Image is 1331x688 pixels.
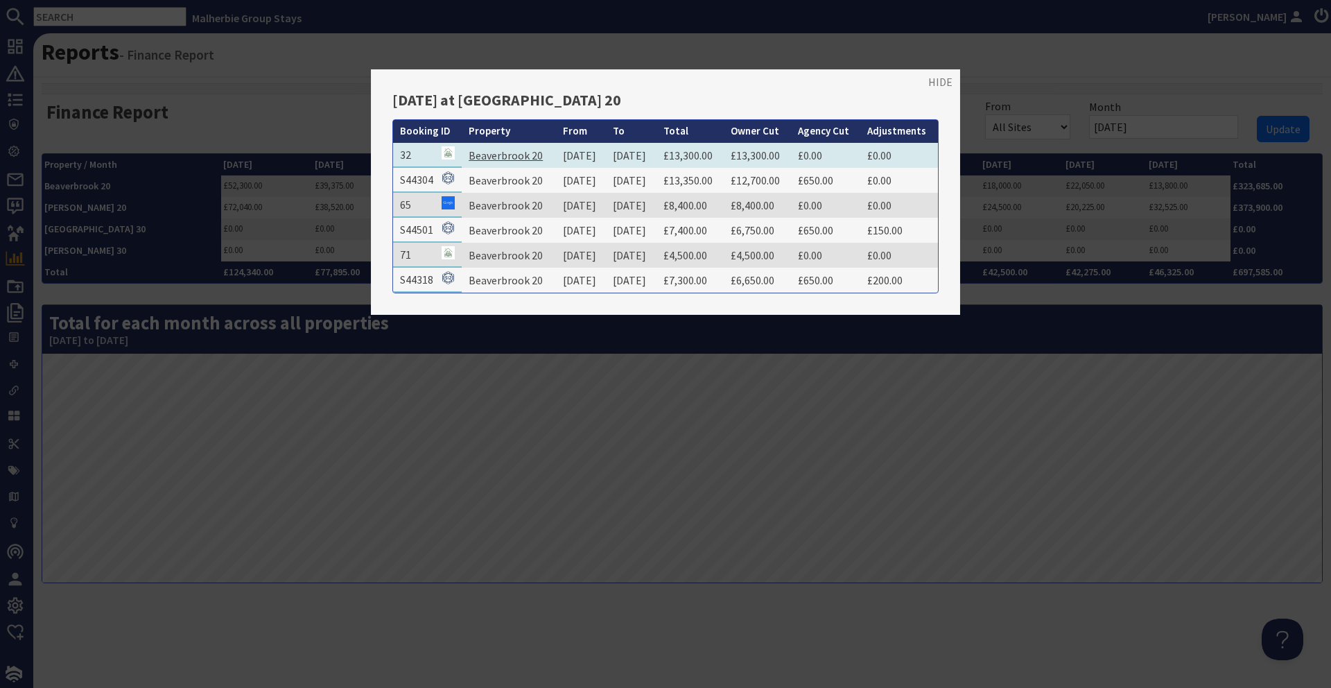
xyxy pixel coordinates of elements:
[731,273,774,287] a: £6,650.00
[442,221,455,234] img: Referer: Sleeps 12
[392,91,939,109] h3: [DATE] at [GEOGRAPHIC_DATA] 20
[860,120,938,143] th: Adjustments
[656,120,724,143] th: Total
[867,248,891,262] a: £0.00
[563,198,596,212] a: [DATE]
[556,120,607,143] th: From
[867,223,903,237] a: £150.00
[613,273,646,287] a: [DATE]
[393,120,462,143] th: Booking ID
[798,248,822,262] a: £0.00
[731,198,774,212] a: £8,400.00
[613,198,646,212] a: [DATE]
[613,223,646,237] a: [DATE]
[442,196,455,209] img: Referer: Google
[400,148,411,162] a: 32
[469,148,543,162] a: Beaverbrook 20
[563,248,596,262] a: [DATE]
[791,120,860,143] th: Agency Cut
[613,148,646,162] a: [DATE]
[663,273,707,287] a: £7,300.00
[563,273,596,287] a: [DATE]
[663,198,707,212] a: £8,400.00
[798,273,833,287] a: £650.00
[462,120,555,143] th: Property
[563,173,596,187] a: [DATE]
[400,223,433,237] a: S44501
[469,198,543,212] a: Beaverbrook 20
[606,120,656,143] th: To
[469,273,543,287] a: Beaverbrook 20
[867,198,891,212] a: £0.00
[400,198,411,212] a: 65
[469,248,543,262] a: Beaverbrook 20
[400,273,433,286] a: S44318
[731,248,774,262] a: £4,500.00
[563,148,596,162] a: [DATE]
[798,173,833,187] a: £650.00
[731,148,780,162] a: £13,300.00
[400,248,411,261] a: 71
[731,223,774,237] a: £6,750.00
[442,146,455,160] img: Referer: Malherbie Group Stays
[867,148,891,162] a: £0.00
[798,223,833,237] a: £650.00
[867,173,891,187] a: £0.00
[798,198,822,212] a: £0.00
[563,223,596,237] a: [DATE]
[663,173,713,187] a: £13,350.00
[663,248,707,262] a: £4,500.00
[442,271,455,284] img: Referer: Sleeps 12
[724,120,791,143] th: Owner Cut
[442,246,455,259] img: Referer: Malherbie Group Stays
[469,173,543,187] a: Beaverbrook 20
[731,173,780,187] a: £12,700.00
[663,223,707,237] a: £7,400.00
[469,223,543,237] a: Beaverbrook 20
[613,248,646,262] a: [DATE]
[442,171,455,184] img: Referer: Sleeps 12
[928,74,952,90] a: HIDE
[663,148,713,162] a: £13,300.00
[867,273,903,287] a: £200.00
[400,173,433,187] a: S44304
[613,173,646,187] a: [DATE]
[798,148,822,162] a: £0.00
